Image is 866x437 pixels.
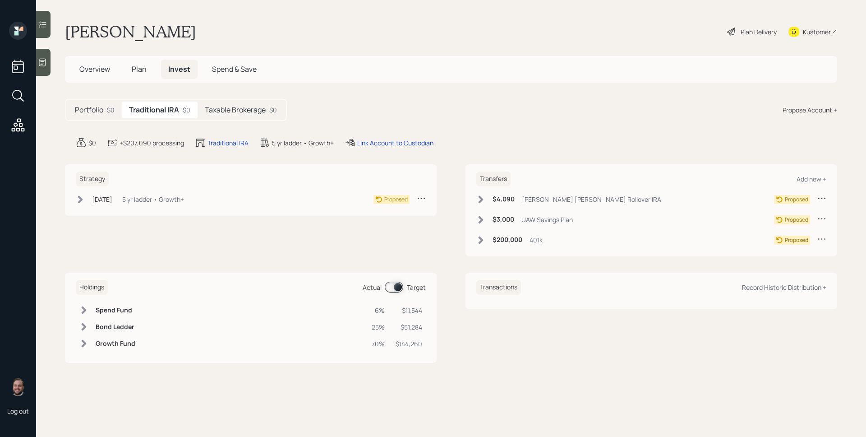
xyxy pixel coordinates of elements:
h6: Holdings [76,280,108,295]
img: james-distasi-headshot.png [9,378,27,396]
h6: Strategy [76,172,109,186]
div: $144,260 [396,339,422,349]
h5: Traditional IRA [129,106,179,114]
h6: Bond Ladder [96,323,135,331]
div: Actual [363,283,382,292]
div: 5 yr ladder • Growth+ [122,195,184,204]
div: Kustomer [803,27,831,37]
div: Proposed [384,195,408,204]
div: $0 [107,105,115,115]
div: $51,284 [396,322,422,332]
div: $0 [88,138,96,148]
span: Plan [132,64,147,74]
div: UAW Savings Plan [521,215,573,224]
div: [DATE] [92,195,112,204]
div: 5 yr ladder • Growth+ [272,138,334,148]
div: Proposed [785,195,808,204]
h6: Spend Fund [96,307,135,314]
span: Invest [168,64,190,74]
div: 6% [372,306,385,315]
div: Plan Delivery [741,27,777,37]
h5: Taxable Brokerage [205,106,266,114]
h5: Portfolio [75,106,103,114]
div: Add new + [797,175,826,183]
div: Link Account to Custodian [357,138,433,148]
div: Propose Account + [783,105,837,115]
h6: $4,090 [493,195,515,203]
span: Spend & Save [212,64,257,74]
div: [PERSON_NAME] [PERSON_NAME] Rollover IRA [522,195,661,204]
div: Traditional IRA [207,138,249,148]
span: Overview [79,64,110,74]
div: $11,544 [396,306,422,315]
div: Log out [7,407,29,415]
h6: $200,000 [493,236,522,244]
div: 401k [530,235,543,245]
div: 25% [372,322,385,332]
h6: Growth Fund [96,340,135,348]
div: +$207,090 processing [120,138,184,148]
div: $0 [269,105,277,115]
div: Proposed [785,236,808,244]
div: 70% [372,339,385,349]
h1: [PERSON_NAME] [65,22,196,42]
h6: Transfers [476,172,511,186]
h6: Transactions [476,280,521,295]
h6: $3,000 [493,216,514,223]
div: Proposed [785,216,808,224]
div: Target [407,283,426,292]
div: $0 [183,105,190,115]
div: Record Historic Distribution + [742,283,826,292]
